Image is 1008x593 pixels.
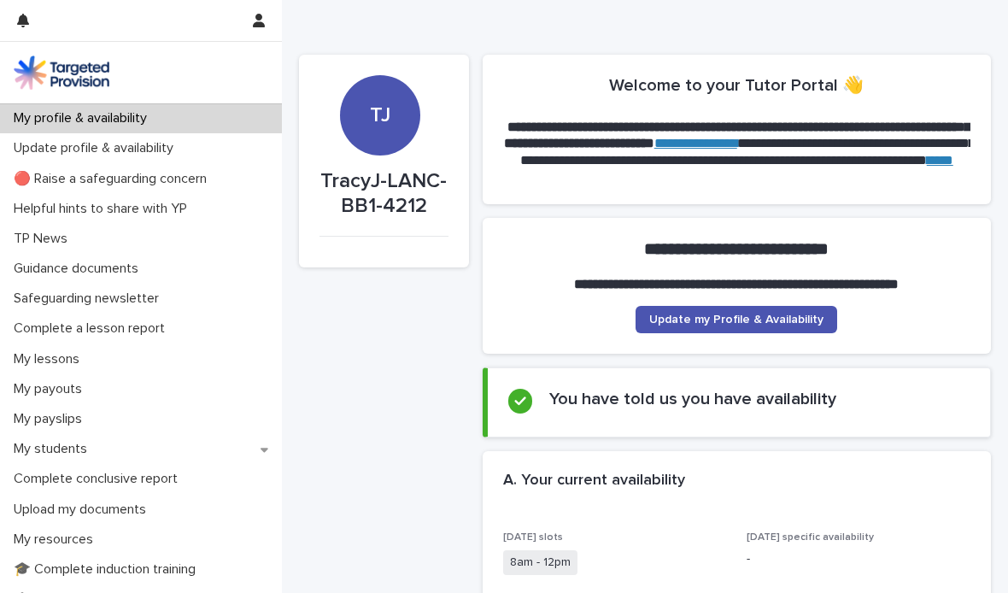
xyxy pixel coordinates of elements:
p: Complete conclusive report [7,471,191,487]
p: Complete a lesson report [7,320,179,337]
h2: A. Your current availability [503,472,685,490]
p: My payouts [7,381,96,397]
p: - [747,550,970,568]
span: Update my Profile & Availability [649,314,823,326]
p: Update profile & availability [7,140,187,156]
a: Update my Profile & Availability [636,306,837,333]
p: TracyJ-LANC-BB1-4212 [319,169,448,219]
p: My lessons [7,351,93,367]
h2: You have told us you have availability [549,389,836,409]
p: My students [7,441,101,457]
img: M5nRWzHhSzIhMunXDL62 [14,56,109,90]
p: Upload my documents [7,502,160,518]
p: 🎓 Complete induction training [7,561,209,578]
span: [DATE] slots [503,532,563,543]
span: [DATE] specific availability [747,532,874,543]
p: My resources [7,531,107,548]
h2: Welcome to your Tutor Portal 👋 [609,75,864,96]
div: TJ [340,23,420,128]
p: 🔴 Raise a safeguarding concern [7,171,220,187]
p: Helpful hints to share with YP [7,201,201,217]
p: My payslips [7,411,96,427]
span: 8am - 12pm [503,550,577,575]
p: Guidance documents [7,261,152,277]
p: Safeguarding newsletter [7,291,173,307]
p: My profile & availability [7,110,161,126]
p: TP News [7,231,81,247]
